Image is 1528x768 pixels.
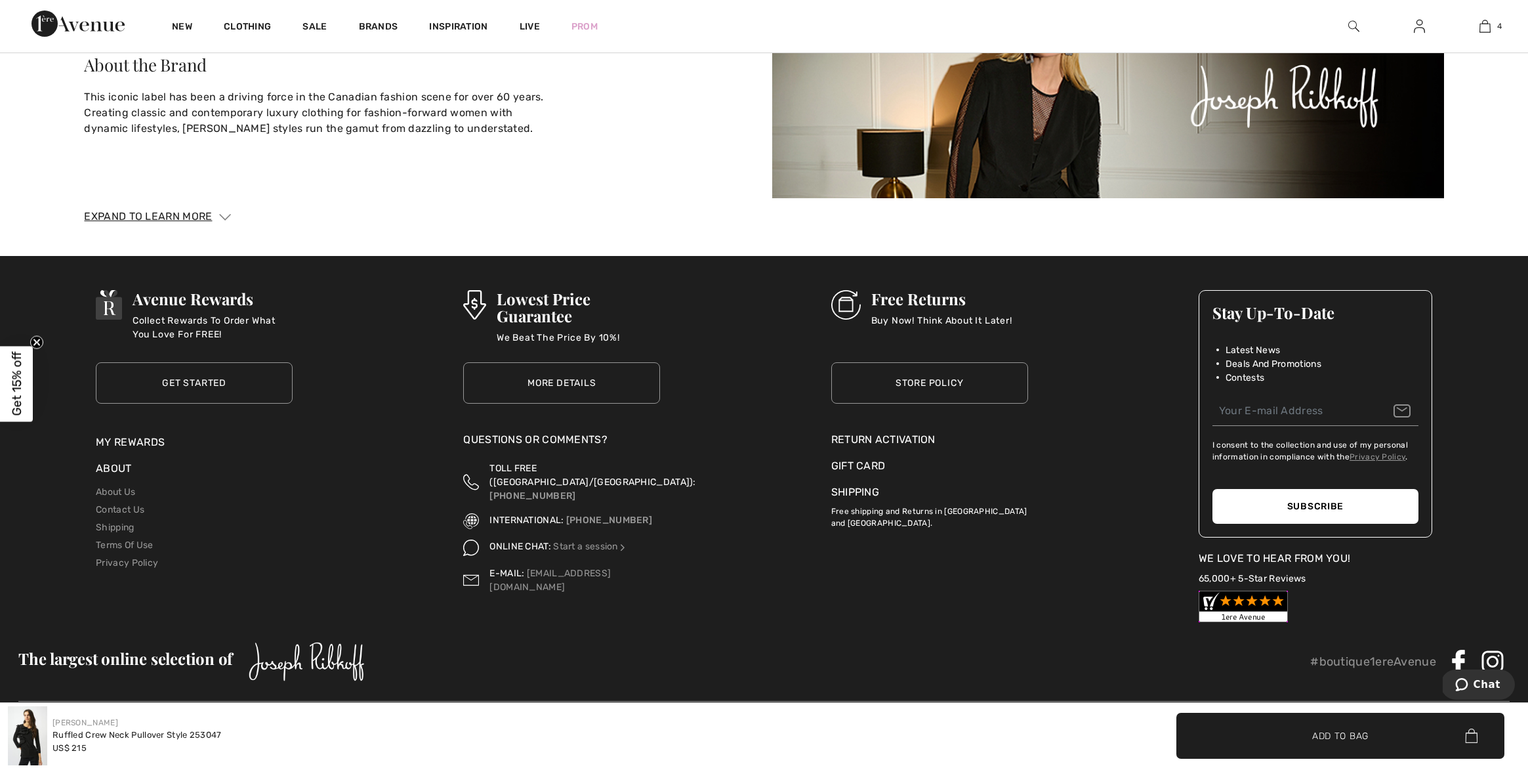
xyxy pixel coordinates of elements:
img: 1ère Avenue [31,11,125,37]
a: Clothing [224,21,271,35]
a: Prom [571,20,598,33]
a: Terms Of Use [96,540,154,551]
a: New [172,21,192,35]
span: Latest News [1226,343,1280,357]
img: Customer Reviews [1199,591,1288,622]
img: Facebook [1447,650,1470,673]
a: Get Started [96,362,293,404]
p: We Beat The Price By 10%! [497,331,661,357]
p: Buy Now! Think About It Later! [871,314,1012,340]
button: Subscribe [1212,489,1418,524]
span: Add to Bag [1312,729,1369,742]
a: Contact Us [96,504,144,515]
span: INTERNATIONAL: [489,515,564,526]
span: The largest online selection of [18,648,232,669]
a: [EMAIL_ADDRESS][DOMAIN_NAME] [489,568,611,593]
div: About [96,461,293,483]
img: International [463,513,479,529]
img: Avenue Rewards [96,290,122,320]
a: Privacy Policy [96,557,158,568]
p: Collect Rewards To Order What You Love For FREE! [133,314,293,340]
img: search the website [1348,18,1359,34]
span: TOLL FREE ([GEOGRAPHIC_DATA]/[GEOGRAPHIC_DATA]): [489,463,695,488]
label: I consent to the collection and use of my personal information in compliance with the . [1212,439,1418,463]
p: Free shipping and Returns in [GEOGRAPHIC_DATA] and [GEOGRAPHIC_DATA]. [831,500,1028,529]
img: Joseph Ribkoff [249,642,365,681]
img: Toll Free (Canada/US) [463,461,479,503]
span: Contests [1226,371,1264,385]
span: Get 15% off [9,352,24,416]
div: Expand to Learn More [84,209,1443,224]
button: Add to Bag [1176,713,1504,759]
a: [PERSON_NAME] [52,718,118,727]
img: Instagram [1481,650,1504,673]
span: Deals And Promotions [1226,357,1321,371]
div: Ruffled Crew Neck Pullover Style 253047 [52,729,222,742]
img: Ruffled Crew Neck Pullover Style 253047 [8,706,47,765]
img: Free Returns [831,290,861,320]
img: Contact us [463,566,479,594]
a: Privacy Policy [1350,452,1405,461]
span: 4 [1497,20,1502,32]
a: Gift Card [831,458,1028,474]
a: Shipping [831,486,879,498]
div: Questions or Comments? [463,432,660,454]
a: My Rewards [96,436,165,448]
span: E-MAIL: [489,568,524,579]
h3: Free Returns [871,290,1012,307]
a: Start a session [553,541,627,552]
a: [PHONE_NUMBER] [489,490,575,501]
a: Sale [302,21,327,35]
a: 65,000+ 5-Star Reviews [1199,573,1306,584]
input: Your E-mail Address [1212,396,1418,426]
p: This iconic label has been a driving force in the Canadian fashion scene for over 60 years. Creat... [84,89,756,137]
img: My Bag [1479,18,1491,34]
div: About the Brand [84,56,756,74]
a: Store Policy [831,362,1028,404]
a: More Details [463,362,660,404]
iframe: Opens a widget where you can chat to one of our agents [1443,670,1515,702]
a: Shipping [96,522,134,533]
span: Inspiration [429,21,487,35]
a: Sign In [1403,18,1435,35]
a: About Us [96,486,135,498]
img: Arrow1.svg [220,214,232,221]
div: We Love To Hear From You! [1199,551,1432,566]
h3: Avenue Rewards [133,290,293,307]
img: Bag.svg [1465,729,1477,743]
a: Brands [359,21,398,35]
span: ONLINE CHAT: [489,541,551,552]
a: Live [520,20,540,33]
a: [PHONE_NUMBER] [566,515,652,526]
p: #boutique1ereAvenue [1310,653,1436,671]
img: Online Chat [463,540,479,555]
span: US$ 215 [52,743,87,753]
img: My Info [1414,18,1425,34]
a: Return Activation [831,432,1028,448]
img: Online Chat [618,543,627,552]
h3: Lowest Price Guarantee [497,290,661,324]
button: Close teaser [30,336,43,349]
a: 4 [1453,18,1517,34]
h3: Stay Up-To-Date [1212,304,1418,321]
img: Lowest Price Guarantee [463,290,485,320]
